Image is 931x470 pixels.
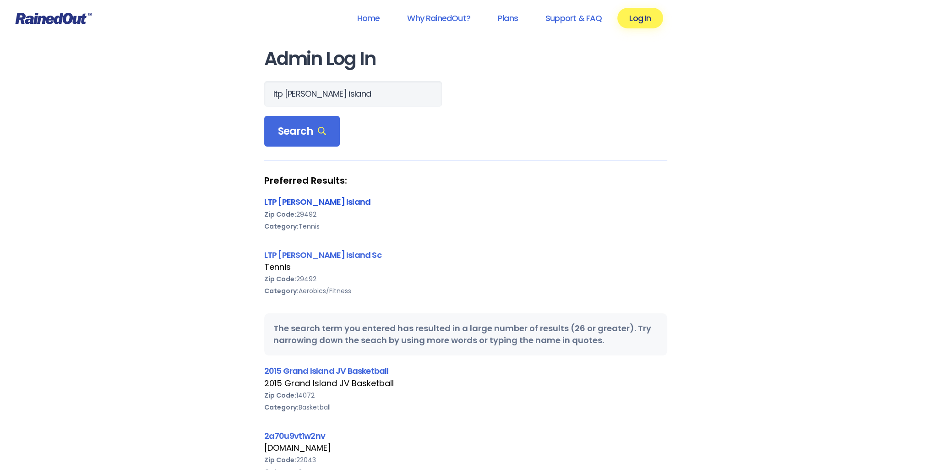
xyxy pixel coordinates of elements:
[264,196,667,208] div: LTP [PERSON_NAME] Island
[264,430,325,442] a: 2a70u9vt1w2nv
[264,403,299,412] b: Category:
[264,401,667,413] div: Basketball
[617,8,663,28] a: Log In
[264,313,667,355] div: The search term you entered has resulted in a large number of results (26 or greater). Try narrow...
[264,430,667,442] div: 2a70u9vt1w2nv
[264,365,667,377] div: 2015 Grand Island JV Basketball
[264,81,442,107] input: Search Orgs…
[264,220,667,232] div: Tennis
[264,389,667,401] div: 14072
[264,285,667,297] div: Aerobics/Fitness
[264,274,296,284] b: Zip Code:
[278,125,327,138] span: Search
[264,116,340,147] div: Search
[264,210,296,219] b: Zip Code:
[264,175,667,186] strong: Preferred Results:
[264,273,667,285] div: 29492
[264,249,381,261] a: LTP [PERSON_NAME] Island Sc
[264,455,296,465] b: Zip Code:
[345,8,392,28] a: Home
[264,365,389,377] a: 2015 Grand Island JV Basketball
[486,8,530,28] a: Plans
[534,8,614,28] a: Support & FAQ
[264,442,667,454] div: [DOMAIN_NAME]
[264,286,299,295] b: Category:
[264,391,296,400] b: Zip Code:
[264,454,667,466] div: 22043
[395,8,482,28] a: Why RainedOut?
[264,377,667,389] div: 2015 Grand Island JV Basketball
[264,208,667,220] div: 29492
[264,222,299,231] b: Category:
[264,196,371,208] a: LTP [PERSON_NAME] Island
[264,261,667,273] div: Tennis
[264,249,667,261] div: LTP [PERSON_NAME] Island Sc
[264,49,667,69] h1: Admin Log In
